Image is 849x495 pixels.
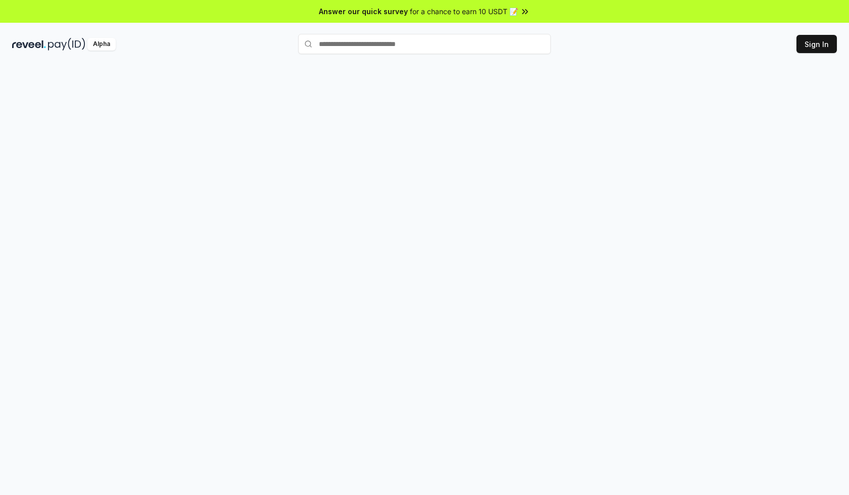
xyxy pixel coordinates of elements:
[87,38,116,51] div: Alpha
[12,38,46,51] img: reveel_dark
[410,6,518,17] span: for a chance to earn 10 USDT 📝
[319,6,408,17] span: Answer our quick survey
[48,38,85,51] img: pay_id
[796,35,837,53] button: Sign In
